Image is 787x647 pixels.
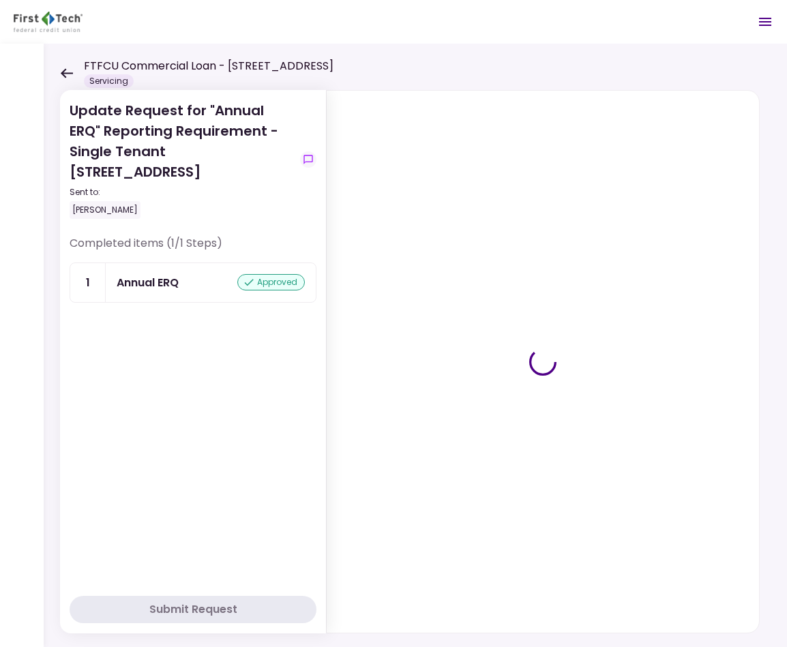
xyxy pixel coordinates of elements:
div: Submit Request [149,601,237,618]
div: approved [237,274,305,290]
a: 1Annual ERQapproved [70,262,316,303]
h1: FTFCU Commercial Loan - [STREET_ADDRESS] [84,58,333,74]
button: Open menu [749,5,782,38]
div: Servicing [84,74,134,88]
div: Completed items (1/1 Steps) [70,235,316,262]
div: Annual ERQ [117,274,179,291]
button: Submit Request [70,596,316,623]
div: Sent to: [70,186,295,198]
button: show-messages [300,151,316,168]
div: Update Request for "Annual ERQ" Reporting Requirement - Single Tenant [STREET_ADDRESS] [70,100,295,219]
div: 1 [70,263,106,302]
div: [PERSON_NAME] [70,201,140,219]
img: Partner icon [14,12,83,32]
